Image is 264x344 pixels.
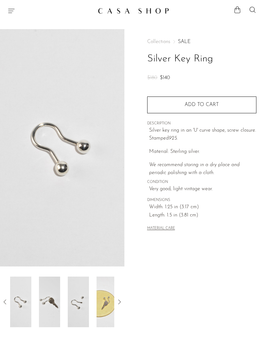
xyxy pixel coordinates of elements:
[147,226,175,231] button: MATERIAL CARE
[147,51,256,67] h1: Silver Key Ring
[147,197,256,203] span: DIMENSIONS
[147,39,170,44] span: Collections
[149,162,240,176] i: We recommend storing in a dry place and periodic polishing with a cloth.
[177,136,178,141] em: .
[149,185,256,193] span: Very good; light vintage wear.
[8,7,15,15] button: Menu
[149,203,256,211] span: Width: 1.25 in (3.17 cm)
[149,211,256,220] span: Length: 1.5 in (3.81 cm)
[147,39,256,44] nav: Breadcrumbs
[169,136,177,141] em: 925
[147,121,256,127] span: DESCRIPTION
[39,277,60,327] img: Silver Key Ring
[97,277,118,327] img: Silver Key Ring
[149,128,256,141] span: Silver key ring in an 'U' curve shape, screw closure. Stamped
[147,179,256,185] span: CONDITION
[185,102,219,107] span: Add to cart
[10,277,31,327] img: Silver Key Ring
[147,97,256,113] button: Add to cart
[68,277,89,327] img: Silver Key Ring
[149,148,256,156] p: Material: Sterling silver.
[160,75,170,80] span: $140
[178,39,191,44] a: SALE
[147,75,157,80] span: $180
